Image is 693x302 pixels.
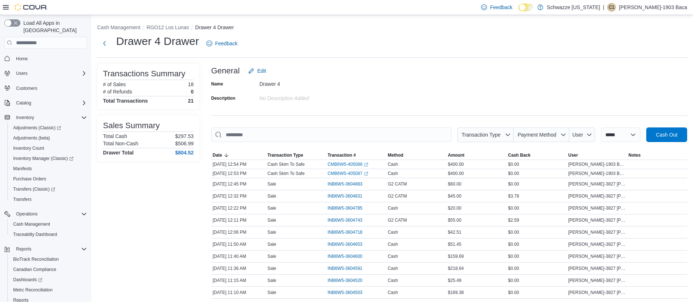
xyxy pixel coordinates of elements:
button: INB6W5-3604653 [328,240,370,249]
span: Reports [13,245,87,253]
span: Transaction Type [461,132,500,138]
span: $20.00 [448,205,461,211]
button: Users [13,69,30,78]
span: Inventory [16,115,34,121]
span: Catalog [13,99,87,107]
span: [PERSON_NAME]-3827 [PERSON_NAME] [568,290,626,295]
span: [PERSON_NAME]-3827 [PERSON_NAME] [568,241,626,247]
div: $0.00 [507,228,567,237]
p: Sale [267,278,276,283]
a: BioTrack Reconciliation [10,255,62,264]
a: Metrc Reconciliation [10,286,56,294]
label: Description [211,95,235,101]
div: $0.00 [507,240,567,249]
p: Sale [267,290,276,295]
button: INB6W5-3604503 [328,288,370,297]
p: Sale [267,229,276,235]
span: [PERSON_NAME]-3827 [PERSON_NAME] [568,205,626,211]
button: Date [211,151,266,160]
h4: Total Transactions [103,98,148,104]
span: Purchase Orders [13,176,46,182]
span: Adjustments (Classic) [13,125,61,131]
span: Cash [388,205,398,211]
p: [PERSON_NAME]-1903 Baca [619,3,687,12]
div: $0.00 [507,204,567,213]
svg: External link [364,163,368,167]
span: [PERSON_NAME]-3827 [PERSON_NAME] [568,193,626,199]
p: Sale [267,205,276,211]
span: Operations [13,210,87,218]
span: $159.69 [448,253,464,259]
span: INB6W5-3604520 [328,278,362,283]
span: INB6W5-3604653 [328,241,362,247]
h6: # of Sales [103,81,126,87]
span: $169.38 [448,290,464,295]
span: Manifests [13,166,32,172]
button: Metrc Reconciliation [7,285,90,295]
div: [DATE] 12:11 PM [211,216,266,225]
button: Canadian Compliance [7,264,90,275]
span: Customers [16,85,37,91]
p: Schwazze [US_STATE] [547,3,600,12]
h3: Sales Summary [103,121,160,130]
div: [DATE] 12:54 PM [211,160,266,169]
span: Dashboards [13,277,42,283]
a: Transfers (Classic) [7,184,90,194]
div: [DATE] 11:15 AM [211,276,266,285]
a: Inventory Manager (Classic) [7,153,90,164]
button: Reports [13,245,34,253]
h4: $804.52 [175,150,194,156]
span: INB6W5-3604831 [328,193,362,199]
span: Customers [13,84,87,93]
button: INB6W5-3604883 [328,180,370,188]
button: Catalog [1,98,90,108]
span: Operations [16,211,38,217]
h4: 21 [188,98,194,104]
span: Transfers (Classic) [13,186,55,192]
h6: # of Refunds [103,89,132,95]
button: Payment Method [514,127,569,142]
button: Cash Management [7,219,90,229]
span: $60.00 [448,181,461,187]
button: Manifests [7,164,90,174]
button: Adjustments (beta) [7,133,90,143]
span: Adjustments (beta) [13,135,50,141]
button: Customers [1,83,90,93]
div: [DATE] 12:22 PM [211,204,266,213]
p: Sale [267,265,276,271]
a: Transfers [10,195,34,204]
p: Sale [267,217,276,223]
nav: An example of EuiBreadcrumbs [97,24,687,33]
p: Sale [267,253,276,259]
span: Inventory Manager (Classic) [13,156,73,161]
div: [DATE] 11:10 AM [211,288,266,297]
span: Catalog [16,100,31,106]
span: Canadian Compliance [13,267,56,272]
span: $218.64 [448,265,464,271]
span: INB6W5-3604785 [328,205,362,211]
span: [PERSON_NAME]-3827 [PERSON_NAME] [568,229,626,235]
span: Transaction # [328,152,356,158]
button: Inventory [1,112,90,123]
p: 18 [188,81,194,87]
button: Notes [627,151,687,160]
div: $0.00 [507,264,567,273]
span: Cash [388,290,398,295]
span: Transaction Type [267,152,303,158]
button: Transfers [7,194,90,204]
div: [DATE] 11:36 AM [211,264,266,273]
span: G2 CATM [388,181,407,187]
button: Cash Out [646,127,687,142]
a: Dashboards [7,275,90,285]
p: Cash Skim To Safe [267,161,305,167]
span: Feedback [490,4,512,11]
button: Catalog [13,99,34,107]
span: [PERSON_NAME]-3827 [PERSON_NAME] [568,265,626,271]
span: Method [388,152,403,158]
button: Cash Management [97,24,140,30]
button: Traceabilty Dashboard [7,229,90,240]
button: Purchase Orders [7,174,90,184]
p: Cash Skim To Safe [267,171,305,176]
button: Users [1,68,90,79]
span: Cash [388,229,398,235]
